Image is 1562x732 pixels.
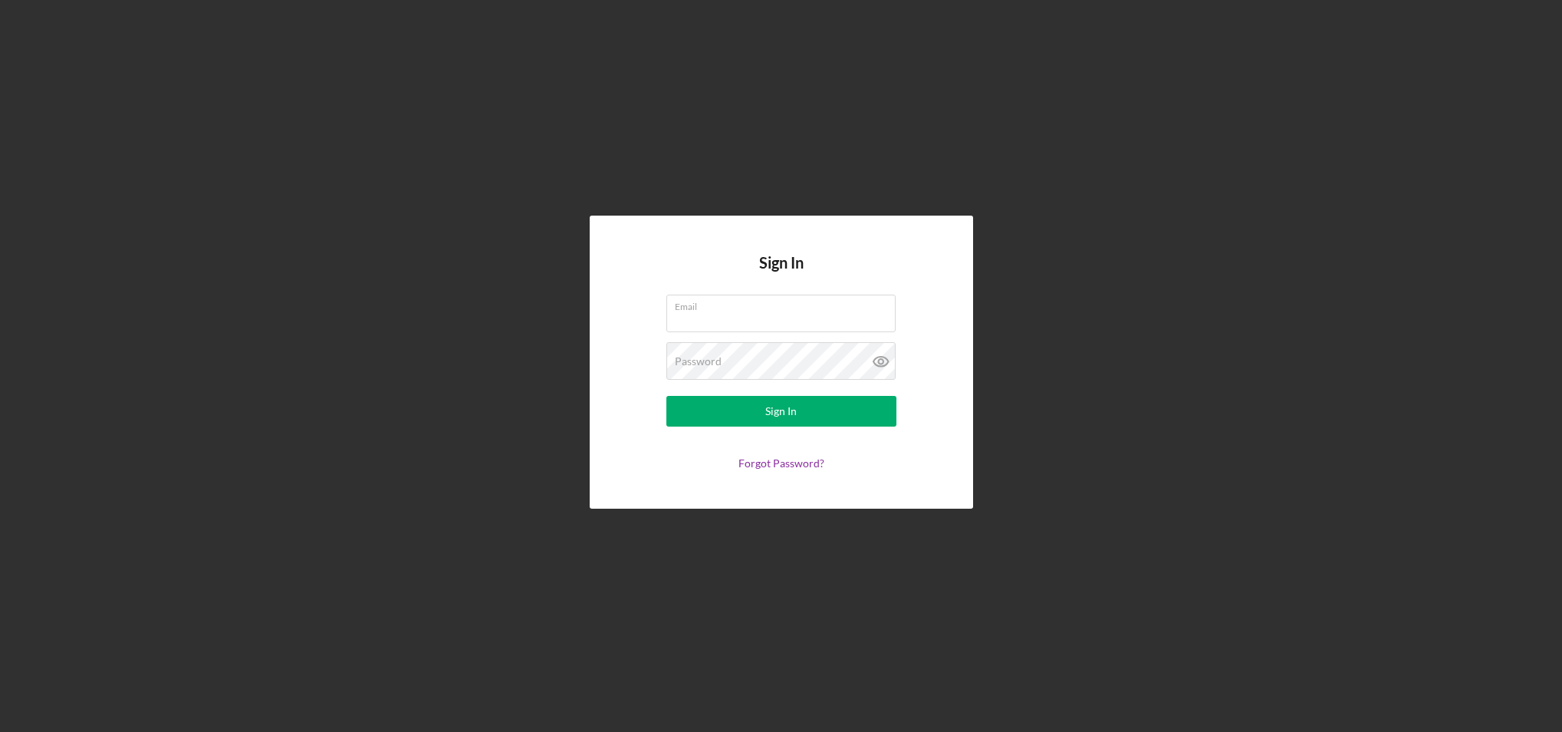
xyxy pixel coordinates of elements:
label: Password [675,355,722,368]
h4: Sign In [759,254,804,295]
a: Forgot Password? [738,457,824,470]
label: Email [675,295,896,312]
button: Sign In [666,396,896,427]
div: Sign In [765,396,797,427]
